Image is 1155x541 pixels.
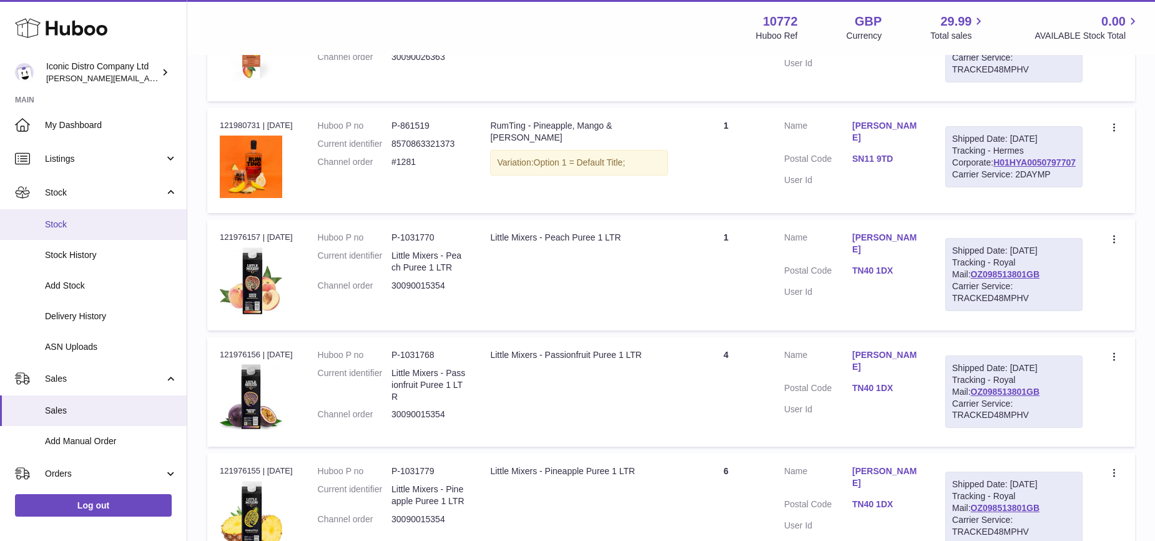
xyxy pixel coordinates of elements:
[1101,13,1126,30] span: 0.00
[45,187,164,199] span: Stock
[784,174,852,186] dt: User Id
[45,310,177,322] span: Delivery History
[15,63,34,82] img: paul@iconicdistro.com
[318,138,391,150] dt: Current identifier
[852,265,920,277] a: TN40 1DX
[45,405,177,417] span: Sales
[952,398,1076,422] div: Carrier Service: TRACKED48MPHV
[952,52,1076,76] div: Carrier Service: TRACKED48MPHV
[490,150,667,176] div: Variation:
[45,119,177,131] span: My Dashboard
[220,247,282,315] img: 1739278670.jpg
[318,250,391,274] dt: Current identifier
[971,269,1040,279] a: OZ098513801GB
[784,404,852,415] dt: User Id
[952,245,1076,257] div: Shipped Date: [DATE]
[15,494,172,517] a: Log out
[930,13,986,42] a: 29.99 Total sales
[318,120,391,132] dt: Huboo P no
[784,153,852,168] dt: Postal Code
[945,126,1083,187] div: Tracking - Hermes Corporate:
[46,61,159,84] div: Iconic Distro Company Ltd
[1035,13,1140,42] a: 0.00 AVAILABLE Stock Total
[681,219,772,330] td: 1
[784,465,852,492] dt: Name
[852,382,920,394] a: TN40 1DX
[940,13,971,30] span: 29.99
[952,133,1076,145] div: Shipped Date: [DATE]
[391,156,465,168] dd: #1281
[952,514,1076,538] div: Carrier Service: TRACKED48MPHV
[318,409,391,420] dt: Channel order
[318,349,391,361] dt: Huboo P no
[220,232,293,243] div: 121976157 | [DATE]
[45,468,164,480] span: Orders
[490,465,667,477] div: Little Mixers - Pineapple Puree 1 LTR
[45,219,177,231] span: Stock
[391,280,465,292] dd: 30090015354
[971,503,1040,513] a: OZ098513801GB
[45,373,164,385] span: Sales
[391,484,465,507] dd: Little Mixers - Pineapple Puree 1 LTR
[46,73,250,83] span: [PERSON_NAME][EMAIL_ADDRESS][DOMAIN_NAME]
[318,51,391,63] dt: Channel order
[318,232,391,244] dt: Huboo P no
[220,136,282,198] img: RumTingPineappleMangoLS.jpg
[490,232,667,244] div: Little Mixers - Peach Puree 1 LTR
[952,280,1076,304] div: Carrier Service: TRACKED48MPHV
[952,169,1076,181] div: Carrier Service: 2DAYMP
[220,364,282,430] img: 1739278544.jpg
[490,349,667,361] div: Little Mixers - Passionfruit Puree 1 LTR
[852,232,920,256] a: [PERSON_NAME]
[930,30,986,42] span: Total sales
[220,349,293,360] div: 121976156 | [DATE]
[45,280,177,292] span: Add Stock
[391,51,465,63] dd: 30090026363
[391,232,465,244] dd: P-1031770
[784,520,852,532] dt: User Id
[220,120,293,131] div: 121980731 | [DATE]
[993,157,1076,167] a: H01HYA0050797707
[391,514,465,525] dd: 30090015354
[852,349,920,373] a: [PERSON_NAME]
[318,367,391,403] dt: Current identifier
[784,286,852,298] dt: User Id
[391,138,465,150] dd: 8570863321373
[391,465,465,477] dd: P-1031779
[852,465,920,489] a: [PERSON_NAME]
[534,157,626,167] span: Option 1 = Default Title;
[945,238,1083,310] div: Tracking - Royal Mail:
[681,107,772,213] td: 1
[784,382,852,397] dt: Postal Code
[852,153,920,165] a: SN11 9TD
[784,57,852,69] dt: User Id
[784,499,852,514] dt: Postal Code
[220,465,293,477] div: 121976155 | [DATE]
[784,232,852,259] dt: Name
[784,265,852,280] dt: Postal Code
[318,280,391,292] dt: Channel order
[784,349,852,376] dt: Name
[1035,30,1140,42] span: AVAILABLE Stock Total
[391,250,465,274] dd: Little Mixers - Peach Puree 1 LTR
[855,13,882,30] strong: GBP
[952,479,1076,490] div: Shipped Date: [DATE]
[852,120,920,144] a: [PERSON_NAME]
[971,387,1040,397] a: OZ098513801GB
[945,355,1083,428] div: Tracking - Royal Mail:
[847,30,882,42] div: Currency
[490,120,667,144] div: RumTing - Pineapple, Mango & [PERSON_NAME]
[391,409,465,420] dd: 30090015354
[391,367,465,403] dd: Little Mixers - Passionfruit Puree 1 LTR
[45,341,177,353] span: ASN Uploads
[45,435,177,447] span: Add Manual Order
[391,120,465,132] dd: P-861519
[318,514,391,525] dt: Channel order
[391,349,465,361] dd: P-1031768
[45,153,164,165] span: Listings
[852,499,920,510] a: TN40 1DX
[784,120,852,147] dt: Name
[318,156,391,168] dt: Channel order
[681,337,772,447] td: 4
[756,30,798,42] div: Huboo Ref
